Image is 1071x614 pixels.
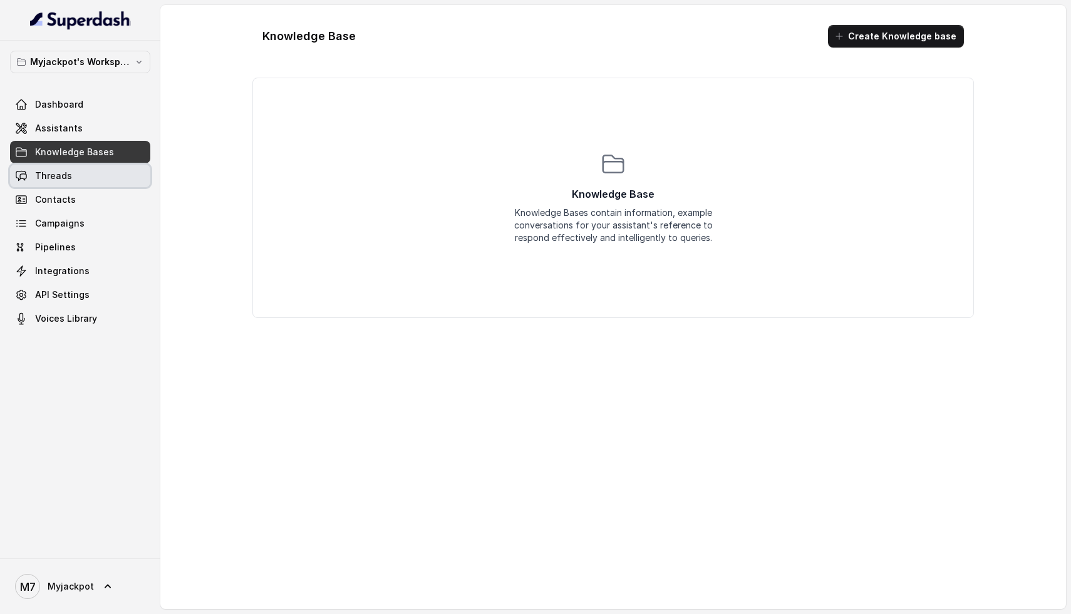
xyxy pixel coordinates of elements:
[262,26,356,46] h1: Knowledge Base
[10,236,150,258] a: Pipelines
[35,193,76,206] span: Contacts
[10,93,150,116] a: Dashboard
[10,212,150,235] a: Campaigns
[10,307,150,330] a: Voices Library
[572,187,654,202] p: Knowledge Base
[10,117,150,140] a: Assistants
[828,25,964,48] button: Create Knowledge base
[20,580,36,593] text: M7
[35,217,85,230] span: Campaigns
[10,569,150,604] a: Myjackpot
[35,265,90,277] span: Integrations
[35,170,72,182] span: Threads
[35,312,97,325] span: Voices Library
[10,284,150,306] a: API Settings
[35,289,90,301] span: API Settings
[10,141,150,163] a: Knowledge Bases
[10,260,150,282] a: Integrations
[48,580,94,593] span: Myjackpot
[35,241,76,253] span: Pipelines
[10,51,150,73] button: Myjackpot's Workspace
[10,165,150,187] a: Threads
[35,146,114,158] span: Knowledge Bases
[10,188,150,211] a: Contacts
[30,54,130,69] p: Myjackpot's Workspace
[35,98,83,111] span: Dashboard
[513,207,713,244] div: Knowledge Bases contain information, example conversations for your assistant's reference to resp...
[30,10,131,30] img: light.svg
[35,122,83,135] span: Assistants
